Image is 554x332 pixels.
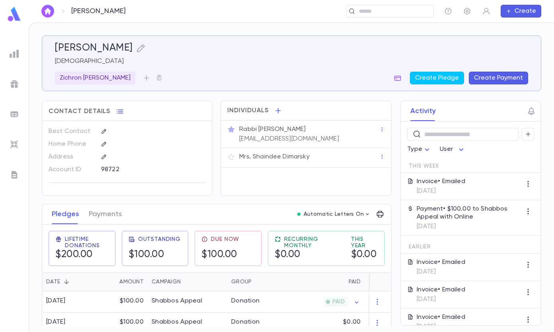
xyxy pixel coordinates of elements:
span: This Week [409,163,439,169]
button: Sort [60,275,73,288]
button: Create [501,5,541,18]
div: Group [231,272,252,291]
div: User [440,142,466,157]
img: campaigns_grey.99e729a5f7ee94e3726e6486bddda8f1.svg [10,79,19,89]
div: $100.00 [96,291,148,312]
p: [DATE] [417,223,522,230]
p: Automatic Letters On [304,211,364,217]
h5: $0.00 [351,249,378,261]
div: 98722 [101,163,185,175]
span: Earlier [409,244,431,250]
p: Payment • $100.00 to Shabbos Appeal with Online [417,205,522,221]
div: Campaign [152,272,181,291]
p: Invoice • Emailed [417,258,465,266]
p: Zichron [PERSON_NAME] [60,74,131,82]
div: Type [407,142,432,157]
p: [DEMOGRAPHIC_DATA] [55,57,528,65]
div: [DATE] [46,318,66,326]
span: Due Now [211,236,239,242]
div: Donation [231,297,259,305]
p: Mrs. Shaindee Dimarsky [239,153,310,161]
button: Payments [89,204,122,224]
button: Pledges [52,204,79,224]
img: imports_grey.530a8a0e642e233f2baf0ef88e8c9fcb.svg [10,140,19,149]
p: Invoice • Emailed [417,313,465,321]
div: Shabbos Appeal [152,318,202,326]
img: home_white.a664292cf8c1dea59945f0da9f25487c.svg [43,8,53,14]
button: Activity [410,101,436,121]
span: This Year [351,236,378,249]
div: Amount [119,272,144,291]
div: Date [46,272,60,291]
p: [PERSON_NAME] [71,7,126,16]
p: Account ID [49,163,94,176]
h5: $100.00 [201,249,239,261]
p: Home Phone [49,138,94,150]
img: reports_grey.c525e4749d1bce6a11f5fe2a8de1b229.svg [10,49,19,59]
h5: $200.00 [55,249,109,261]
span: Recurring Monthly [284,236,341,249]
span: Type [407,146,422,152]
img: letters_grey.7941b92b52307dd3b8a917253454ce1c.svg [10,170,19,180]
p: [EMAIL_ADDRESS][DOMAIN_NAME] [239,135,339,143]
div: Donation [231,318,259,326]
div: Date [42,272,96,291]
button: Create Payment [469,72,528,84]
div: Shabbos Appeal [152,297,202,305]
p: Invoice • Emailed [417,178,465,186]
span: User [440,146,453,152]
p: $0.00 [343,318,361,326]
p: Address [49,150,94,163]
h5: $100.00 [129,249,181,261]
h5: $0.00 [275,249,341,261]
button: Create Pledge [410,72,464,84]
div: Outstanding [365,272,424,291]
p: Rabbi [PERSON_NAME] [239,125,306,133]
div: [DATE] [46,297,66,305]
div: Paid [287,272,365,291]
div: Campaign [148,272,227,291]
span: Individuals [227,107,269,115]
p: [DATE] [417,187,465,195]
p: [DATE] [417,295,465,303]
p: Invoice • Emailed [417,286,465,294]
span: PAID [329,299,348,305]
div: Group [227,272,287,291]
button: Automatic Letters On [294,209,374,220]
p: [DATE] [417,268,465,276]
div: Amount [96,272,148,291]
img: batches_grey.339ca447c9d9533ef1741baa751efc33.svg [10,109,19,119]
div: Zichron [PERSON_NAME] [55,72,135,84]
div: Paid [349,272,361,291]
p: [DATE] [417,323,465,331]
img: logo [6,6,22,22]
span: Contact Details [49,107,110,115]
span: Outstanding [138,236,181,242]
h5: [PERSON_NAME] [55,42,133,54]
span: Lifetime Donations [65,236,109,249]
p: Best Contact [49,125,94,138]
